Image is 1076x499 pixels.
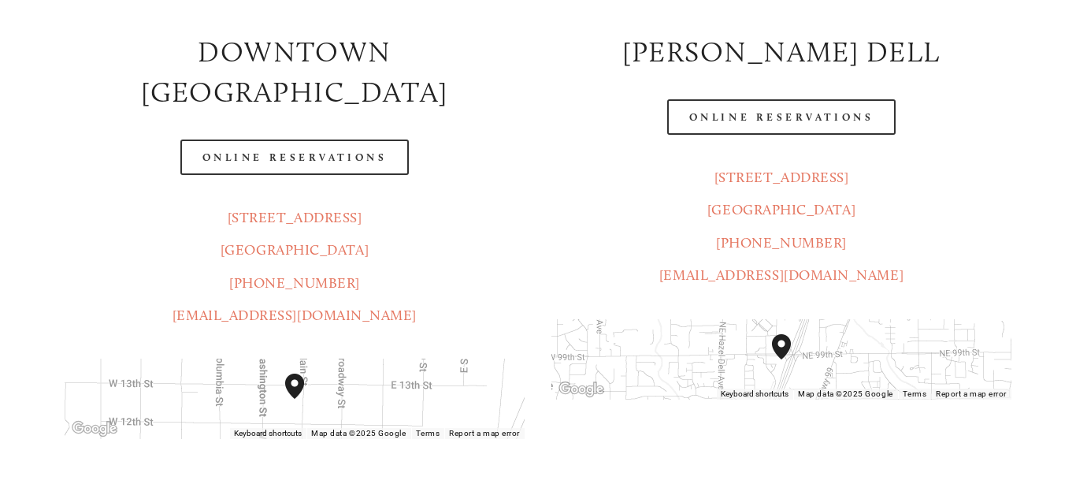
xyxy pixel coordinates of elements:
a: [PHONE_NUMBER] [229,274,360,292]
span: Map data ©2025 Google [798,389,892,398]
button: Keyboard shortcuts [721,389,788,400]
a: Report a map error [936,389,1007,398]
a: [EMAIL_ADDRESS][DOMAIN_NAME] [659,266,903,284]
a: Terms [416,429,440,438]
a: Open this area in Google Maps (opens a new window) [555,379,607,400]
a: [GEOGRAPHIC_DATA] [221,241,369,259]
a: [EMAIL_ADDRESS][DOMAIN_NAME] [173,307,417,324]
a: Report a map error [449,429,520,438]
a: [GEOGRAPHIC_DATA] [707,201,855,218]
a: [STREET_ADDRESS] [714,169,849,186]
button: Keyboard shortcuts [234,428,302,439]
a: Terms [903,389,927,398]
img: Google [69,419,121,439]
img: Google [555,379,607,400]
a: Open this area in Google Maps (opens a new window) [69,419,121,439]
span: Map data ©2025 Google [311,429,406,438]
div: Amaro's Table 1220 Main Street vancouver, United States [285,374,323,424]
a: [PHONE_NUMBER] [716,234,847,251]
a: Online Reservations [180,140,409,175]
a: [STREET_ADDRESS] [228,209,362,226]
div: Amaro's Table 816 Northeast 98th Circle Vancouver, WA, 98665, United States [772,334,810,385]
a: Online Reservations [667,99,896,135]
